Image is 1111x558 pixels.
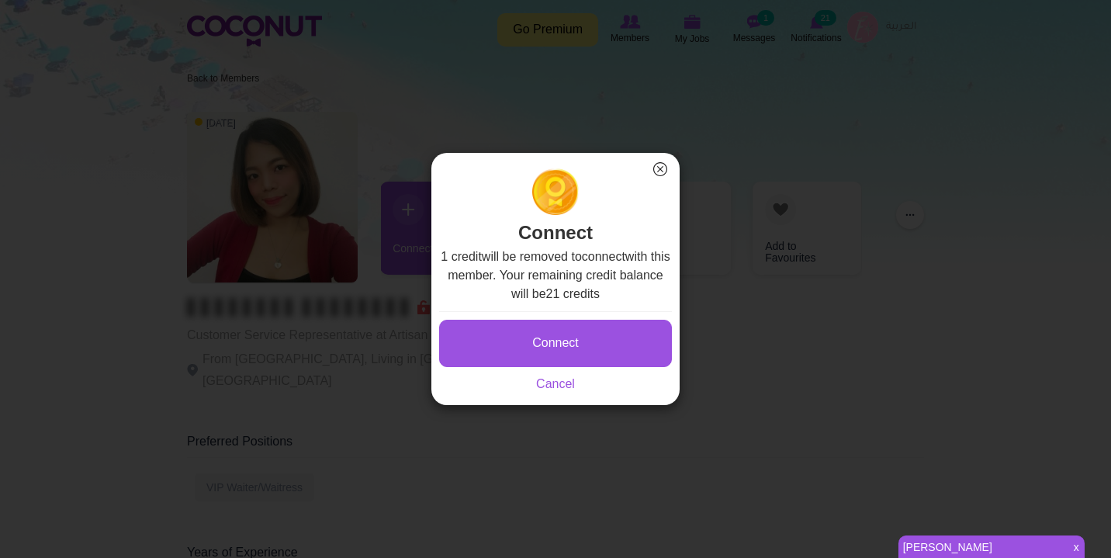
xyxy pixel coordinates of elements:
b: 1 credit [441,250,481,263]
button: Close [650,159,670,179]
div: will be removed to with this member. Your remaining credit balance will be [439,248,672,393]
b: connect [582,250,625,263]
b: 21 credits [546,287,600,300]
a: Cancel [536,377,575,390]
h2: Connect [439,168,672,247]
button: Connect [439,320,672,367]
a: [PERSON_NAME] [898,536,1064,558]
span: x [1068,536,1085,558]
